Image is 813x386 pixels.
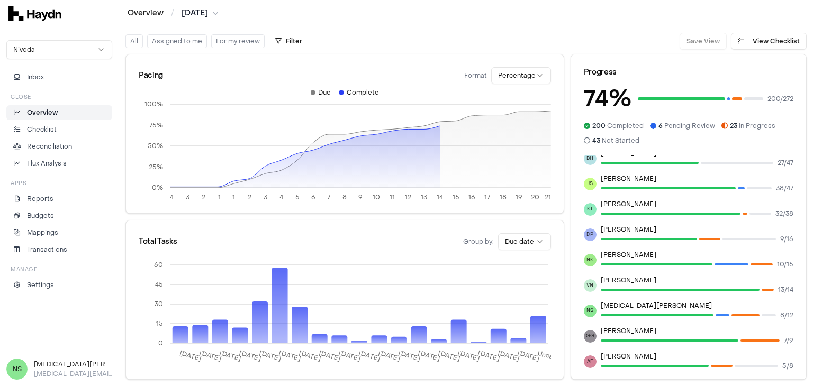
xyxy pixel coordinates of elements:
nav: breadcrumb [128,8,219,19]
span: 23 [730,122,737,130]
a: Settings [6,278,112,292]
span: In Progress [730,122,775,130]
span: AF [584,355,597,368]
tspan: 75% [149,121,163,130]
tspan: 19 [516,193,522,201]
tspan: [DATE] [298,349,322,363]
tspan: 18 [500,193,507,201]
tspan: 2 [248,193,251,201]
span: 7 / 9 [784,336,793,345]
a: Checklist [6,122,112,137]
img: svg+xml,%3c [8,6,61,21]
tspan: [DATE] [198,349,222,363]
button: Inbox [6,70,112,85]
button: Assigned to me [147,34,207,48]
p: [PERSON_NAME] [601,251,793,259]
tspan: 7 [327,193,330,201]
tspan: [DATE] [258,349,282,363]
tspan: [DATE] [437,349,461,363]
span: 200 / 272 [767,95,793,103]
button: View Checklist [731,33,807,50]
tspan: 9 [358,193,363,201]
span: Inbox [27,72,44,82]
p: [PERSON_NAME] [601,276,793,284]
p: [MEDICAL_DATA][EMAIL_ADDRESS][DOMAIN_NAME] [34,369,112,379]
tspan: 14 [437,193,443,201]
span: NK [584,254,597,266]
a: Overview [6,105,112,120]
tspan: -2 [198,193,205,201]
span: DP [584,228,597,241]
span: Format [464,71,487,80]
p: [PERSON_NAME] [601,225,793,234]
tspan: [DATE] [417,349,441,363]
a: Overview [128,8,164,19]
button: All [125,34,143,48]
tspan: 13 [421,193,427,201]
tspan: 0 [158,339,163,347]
span: Completed [592,122,644,130]
div: Due [311,88,331,97]
span: 38 / 47 [776,184,793,192]
div: Progress [584,67,793,78]
span: [DATE] [182,8,208,19]
p: Transactions [27,245,67,254]
tspan: 50% [148,142,163,150]
tspan: 1 [232,193,235,201]
tspan: 10 [373,193,380,201]
p: Settings [27,280,54,290]
tspan: 45 [155,280,163,289]
p: Mappings [27,228,58,237]
h3: 74 % [584,82,631,115]
tspan: 6 [311,193,315,201]
tspan: [DATE] [238,349,262,363]
tspan: 17 [484,193,490,201]
span: KT [584,203,597,216]
tspan: -3 [183,193,189,201]
tspan: 4 [279,193,283,201]
tspan: 0% [152,183,163,192]
tspan: [DATE] [278,349,302,363]
button: [DATE] [182,8,219,19]
div: Total Tasks [139,236,177,247]
a: Mappings [6,225,112,240]
span: JS [584,178,597,190]
button: Filter [269,33,309,50]
span: BH [584,152,597,165]
div: Pacing [139,70,163,81]
tspan: [DATE] [477,349,501,363]
a: Flux Analysis [6,156,112,171]
p: Reconciliation [27,142,72,151]
span: Pending Review [658,122,715,130]
tspan: [DATE] [358,349,382,363]
tspan: -4 [167,193,174,201]
p: Checklist [27,125,57,134]
tspan: 12 [405,193,411,201]
p: [MEDICAL_DATA][PERSON_NAME] [601,301,793,310]
tspan: 5 [295,193,300,201]
span: 27 / 47 [778,159,793,167]
tspan: [DATE] [517,349,540,363]
p: [PERSON_NAME] [601,327,793,335]
span: 9 / 16 [780,235,793,243]
tspan: 30 [155,300,163,308]
p: [PERSON_NAME] [601,378,793,386]
h3: Manage [11,265,37,273]
tspan: [DATE] [318,349,341,363]
tspan: 60 [154,261,163,269]
tspan: [DATE] [377,349,401,363]
a: Reconciliation [6,139,112,154]
tspan: 15 [156,319,163,328]
a: Reports [6,191,112,206]
p: [PERSON_NAME] [601,352,793,361]
button: For my review [211,34,265,48]
span: 200 [592,122,606,130]
p: Reports [27,194,53,204]
span: GG [584,330,597,343]
div: Complete [339,88,379,97]
span: VN [584,279,597,292]
p: [PERSON_NAME] [601,200,793,208]
tspan: [DATE] [219,349,242,363]
h3: Apps [11,179,26,187]
span: 6 [658,122,663,130]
